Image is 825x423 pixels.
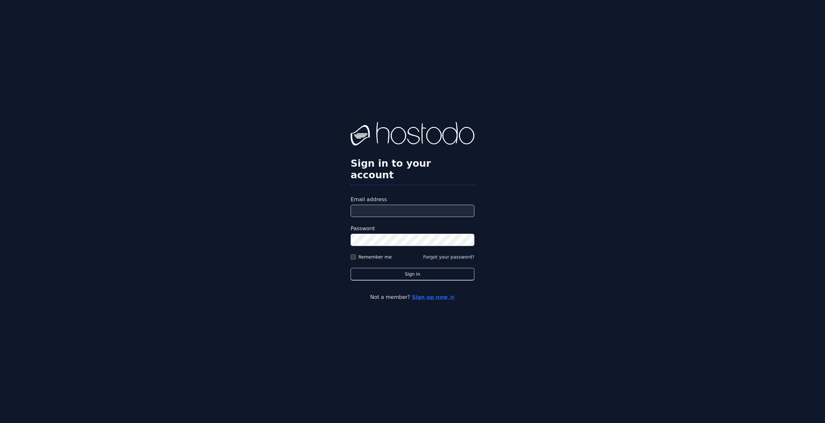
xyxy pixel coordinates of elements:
[423,254,474,260] button: Forgot your password?
[31,293,794,301] p: Not a member?
[412,294,455,300] a: Sign up now ≫
[351,122,474,148] img: Hostodo
[351,196,474,203] label: Email address
[351,268,474,280] button: Sign in
[351,225,474,232] label: Password
[358,254,392,260] label: Remember me
[351,158,474,181] h2: Sign in to your account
